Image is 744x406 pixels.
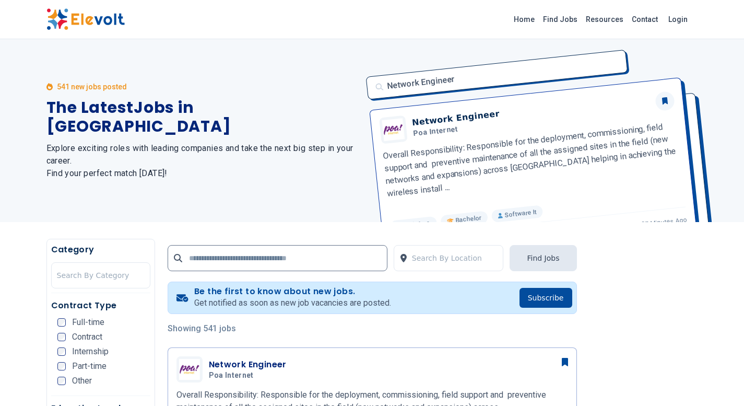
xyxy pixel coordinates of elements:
h5: Category [51,243,150,256]
a: Home [510,11,539,28]
span: Other [72,377,92,385]
input: Internship [57,347,66,356]
span: Contract [72,333,102,341]
h5: Contract Type [51,299,150,312]
a: Login [662,9,694,30]
span: Poa Internet [209,371,254,380]
img: Elevolt [46,8,125,30]
h1: The Latest Jobs in [GEOGRAPHIC_DATA] [46,98,360,136]
p: Get notified as soon as new job vacancies are posted. [194,297,391,309]
input: Contract [57,333,66,341]
h4: Be the first to know about new jobs. [194,286,391,297]
button: Find Jobs [510,245,576,271]
input: Full-time [57,318,66,327]
p: Showing 541 jobs [168,322,577,335]
span: Part-time [72,362,107,370]
img: Poa Internet [179,359,200,380]
a: Resources [582,11,628,28]
p: 541 new jobs posted [57,82,127,92]
button: Subscribe [519,288,572,308]
a: Contact [628,11,662,28]
h3: Network Engineer [209,358,287,371]
span: Full-time [72,318,104,327]
a: Find Jobs [539,11,582,28]
span: Internship [72,347,109,356]
input: Part-time [57,362,66,370]
h2: Explore exciting roles with leading companies and take the next big step in your career. Find you... [46,142,360,180]
input: Other [57,377,66,385]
